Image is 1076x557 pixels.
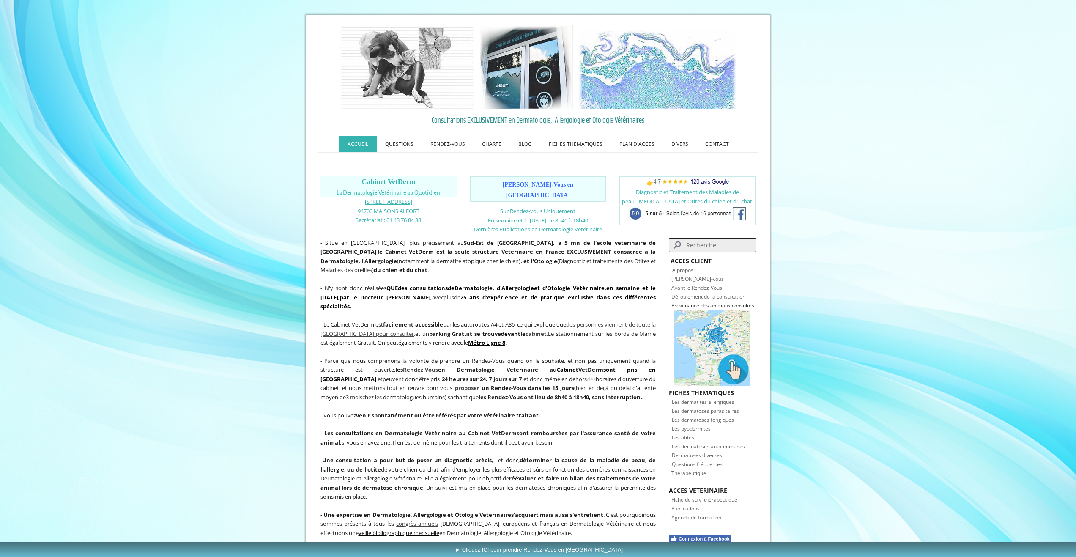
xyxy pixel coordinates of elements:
[320,284,656,310] span: avec de
[672,407,739,414] span: Les dermatoses parasitaires
[320,456,656,473] strong: déterminer la cause de la maladie de peau, de l'allergie, ou de l'otite
[415,321,443,328] strong: accessible
[674,302,699,309] a: rovenance
[320,357,656,374] span: - Parce que nous comprenons la volonté de prendre un Rendez-Vous quand on le souhaite, et non pas...
[482,384,574,392] strong: un Rendez-Vous dans les 15 jours
[320,321,656,337] a: des personnes viennent de toute la [GEOGRAPHIC_DATA] pour consulter
[337,189,440,196] span: La Dermatologie Vétérinaire au Quotidien
[479,393,644,401] strong: les Rendez-Vous ont lieu de 8h40 à 18h40, sans interruption..
[672,442,745,450] a: Les dermatoses auto-immunes
[646,179,729,187] span: 👉
[320,321,656,337] span: ,
[428,366,435,373] span: ou
[322,456,492,464] strong: Une consultation a pour but de poser un diagnostic précis
[622,188,739,205] a: Diagnostic et Traitement des Maladies de peau,
[320,456,656,500] span: - , et donc, de votre chien ou chat, afin d'employer les plus efficaces et sûrs en fonction des d...
[526,330,547,337] span: cabinet
[320,294,656,310] strong: 25 ans d'expérience et de pratique exclusive dans ces différentes spécialités.
[320,284,656,301] span: en semaine et le [DATE]
[672,433,694,441] a: Les otites
[520,257,557,265] b: , et l'Otologie
[396,520,438,527] a: congrès annuels
[377,136,422,152] a: QUESTIONS
[320,384,656,401] span: bien en deçà du délai d'attente moyen de chez les dermatologues humains
[501,330,520,337] span: devant
[435,366,438,373] span: s
[320,239,656,256] strong: Sud-Est de [GEOGRAPHIC_DATA], à 5 mn de l'école vétérinaire de [GEOGRAPHIC_DATA]
[669,486,727,494] strong: ACCES VETERINAIRE
[320,113,756,126] a: Consultations EXCLUSIVEMENT en Dermatologie, Allergologie et Otologie Vétérinaires
[672,461,723,468] span: Questions fréquentes
[503,181,573,198] span: [PERSON_NAME]-Vous en [GEOGRAPHIC_DATA]
[346,393,362,401] a: 3 mois
[442,375,522,383] strong: 24 heures sur 24, 7 jours sur 7
[320,321,656,346] span: - Le Cabinet VetDerm est par les autoroutes A4 et A86, ce qui explique que et un Le stationnement...
[594,284,605,292] a: aire
[320,429,322,437] span: -
[510,136,540,152] a: BLOG
[663,136,697,152] a: DIVERS
[374,266,427,274] strong: du chien et du chat
[500,207,575,215] a: Sur Rendez-vous Uniquement
[410,284,448,292] a: consultations
[671,513,721,521] a: Agenda de formation
[398,284,407,292] strong: des
[503,182,573,198] a: [PERSON_NAME]-Vous en [GEOGRAPHIC_DATA]
[383,375,440,383] span: peuvent donc être pris
[356,216,421,224] span: Secrétariat : 01 43 76 84 38
[320,356,656,402] p: (
[429,330,547,337] span: parking Gratuit se trouve le
[320,248,656,265] b: France EXCLUSIVEMENT consacrée à la Dermatologie, l'Allergologie
[365,198,412,206] a: [STREET_ADDRESS]
[479,511,511,519] b: Vétérinaire
[358,207,419,215] a: 94700 MAISONS ALFORT
[356,412,540,419] strong: venir spontanément ou être référés par votre vétérinaire traitant.
[672,266,693,274] a: A propos
[672,452,722,459] span: Dermatoses diverses
[474,225,602,233] a: Dernières Publications en Dermatologie Vétérinaire
[669,238,756,252] input: Search
[697,136,737,152] a: CONTACT
[672,451,722,459] a: Dermatoses diverses
[672,415,734,423] a: Les dermatoses fongiques
[320,366,656,383] span: sont pris en [GEOGRAPHIC_DATA]
[386,284,398,292] strong: QUE
[671,496,737,503] span: Fiche de suivi thérapeutique
[320,511,322,519] span: -
[403,366,428,373] span: Rendez-V
[342,439,553,446] span: si vous en avez une. Il en est de même pour les traitements dont il peut avoir besoin.
[395,366,438,373] strong: les
[671,302,674,309] span: P
[671,293,745,300] a: Déroulement de la consultation
[320,412,540,419] span: - Vous pouvez
[323,511,478,519] b: Une expertise en Dermatologie, Allergologie et Otologie
[672,443,745,450] span: Les dermatoses auto-immunes
[671,514,721,521] span: Agenda de formation
[637,198,752,205] a: [MEDICAL_DATA] et Otites du chien et du chat
[438,366,603,373] span: en Dermatologie Vétérinaire au VetDerm
[511,511,603,519] b: s'acquiert mais aussi s'entretient
[587,375,596,383] span: des
[361,178,415,186] span: Cabinet VetDerm
[378,248,383,255] strong: le
[359,529,439,537] a: veille bibliographique mensuelle
[474,136,510,152] a: CHARTE
[701,302,754,309] span: des animaux consultés
[488,217,588,224] span: En semaine et le [DATE] de 8h40 à 18h40
[320,429,656,446] b: sont remboursées par l'assurance santé de votre animal,
[669,535,731,543] button: Connexion à Facebook
[671,275,724,283] a: [PERSON_NAME]-vous
[468,339,505,346] a: Métro Ligne 8
[422,136,474,152] a: RENDEZ-VOUS
[501,284,534,292] a: Allergologie
[671,469,706,477] span: Thérapeutique
[603,511,643,519] span: . C'est pourquoi
[455,546,623,553] span: ► Cliquez ICI pour prendre Rendez-Vous en [GEOGRAPHIC_DATA]
[455,384,479,392] span: proposer
[672,434,694,441] span: Les otites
